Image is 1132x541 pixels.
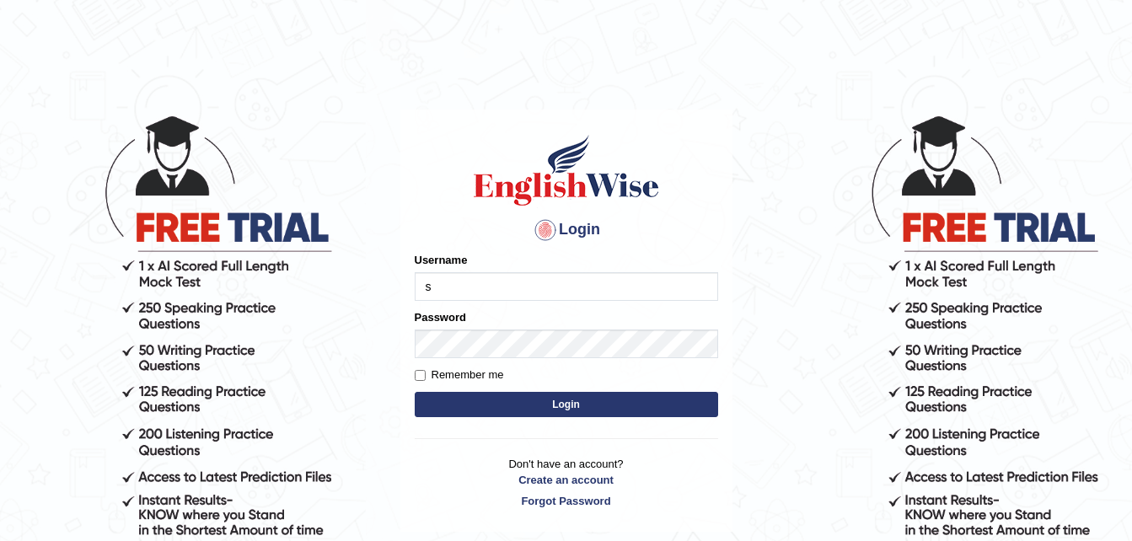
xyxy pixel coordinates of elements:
a: Create an account [415,472,718,488]
p: Don't have an account? [415,456,718,508]
a: Forgot Password [415,493,718,509]
label: Password [415,309,466,325]
img: Logo of English Wise sign in for intelligent practice with AI [470,132,663,208]
h4: Login [415,217,718,244]
label: Username [415,252,468,268]
label: Remember me [415,367,504,383]
button: Login [415,392,718,417]
input: Remember me [415,370,426,381]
